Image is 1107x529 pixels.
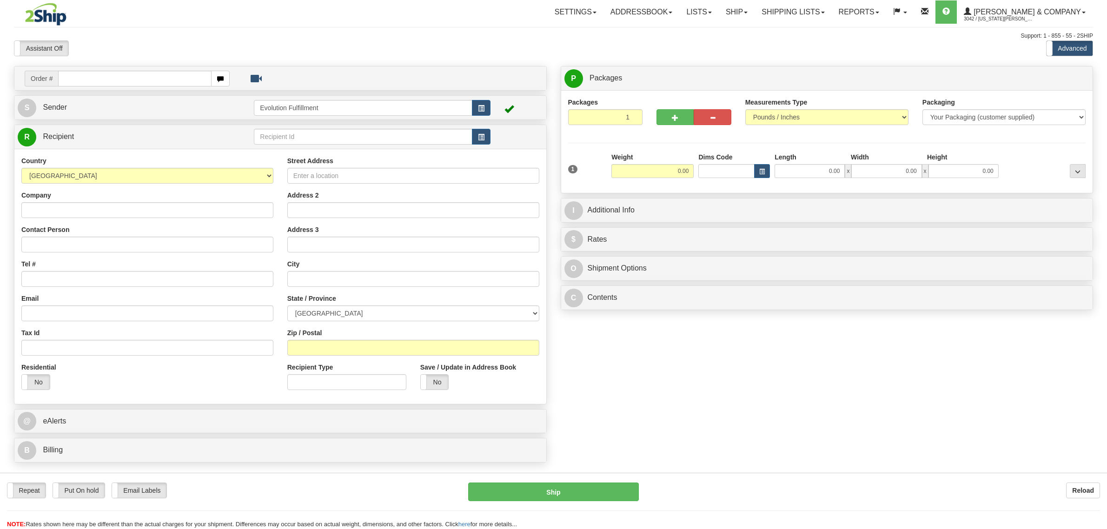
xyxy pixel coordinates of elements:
[287,168,539,184] input: Enter a location
[590,74,622,82] span: Packages
[43,417,66,425] span: eAlerts
[22,375,50,390] label: No
[21,294,39,303] label: Email
[21,259,36,269] label: Tel #
[548,0,603,24] a: Settings
[922,164,928,178] span: x
[832,0,886,24] a: Reports
[43,103,67,111] span: Sender
[745,98,808,107] label: Measurements Type
[14,32,1093,40] div: Support: 1 - 855 - 55 - 2SHIP
[112,483,166,498] label: Email Labels
[1066,483,1100,498] button: Reload
[18,98,254,117] a: S Sender
[1070,164,1086,178] div: ...
[421,375,449,390] label: No
[254,129,472,145] input: Recipient Id
[922,98,955,107] label: Packaging
[564,230,583,249] span: $
[18,99,36,117] span: S
[53,483,105,498] label: Put On hold
[287,259,299,269] label: City
[287,363,333,372] label: Recipient Type
[18,128,36,146] span: R
[18,412,36,430] span: @
[21,191,51,200] label: Company
[564,259,1090,278] a: OShipment Options
[21,328,40,337] label: Tax Id
[564,230,1090,249] a: $Rates
[18,441,36,460] span: B
[564,69,1090,88] a: P Packages
[719,0,755,24] a: Ship
[568,165,578,173] span: 1
[564,288,1090,307] a: CContents
[287,191,319,200] label: Address 2
[568,98,598,107] label: Packages
[287,225,319,234] label: Address 3
[755,0,831,24] a: Shipping lists
[1086,217,1106,312] iframe: chat widget
[564,289,583,307] span: C
[21,363,56,372] label: Residential
[25,71,58,86] span: Order #
[287,294,336,303] label: State / Province
[18,412,543,431] a: @ eAlerts
[1072,487,1094,494] b: Reload
[21,225,69,234] label: Contact Person
[14,2,78,26] img: logo3042.jpg
[927,152,948,162] label: Height
[43,132,74,140] span: Recipient
[698,152,732,162] label: Dims Code
[564,69,583,88] span: P
[468,483,639,501] button: Ship
[14,41,68,56] label: Assistant Off
[287,328,322,337] label: Zip / Postal
[603,0,680,24] a: Addressbook
[971,8,1081,16] span: [PERSON_NAME] & Company
[564,201,583,220] span: I
[564,201,1090,220] a: IAdditional Info
[845,164,851,178] span: x
[458,521,471,528] a: here
[254,100,472,116] input: Sender Id
[611,152,633,162] label: Weight
[287,156,333,165] label: Street Address
[18,441,543,460] a: B Billing
[679,0,718,24] a: Lists
[43,446,63,454] span: Billing
[21,156,46,165] label: Country
[18,127,228,146] a: R Recipient
[420,363,516,372] label: Save / Update in Address Book
[1047,41,1093,56] label: Advanced
[775,152,796,162] label: Length
[7,521,26,528] span: NOTE:
[851,152,869,162] label: Width
[957,0,1093,24] a: [PERSON_NAME] & Company 3042 / [US_STATE][PERSON_NAME]
[964,14,1034,24] span: 3042 / [US_STATE][PERSON_NAME]
[7,483,46,498] label: Repeat
[564,259,583,278] span: O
